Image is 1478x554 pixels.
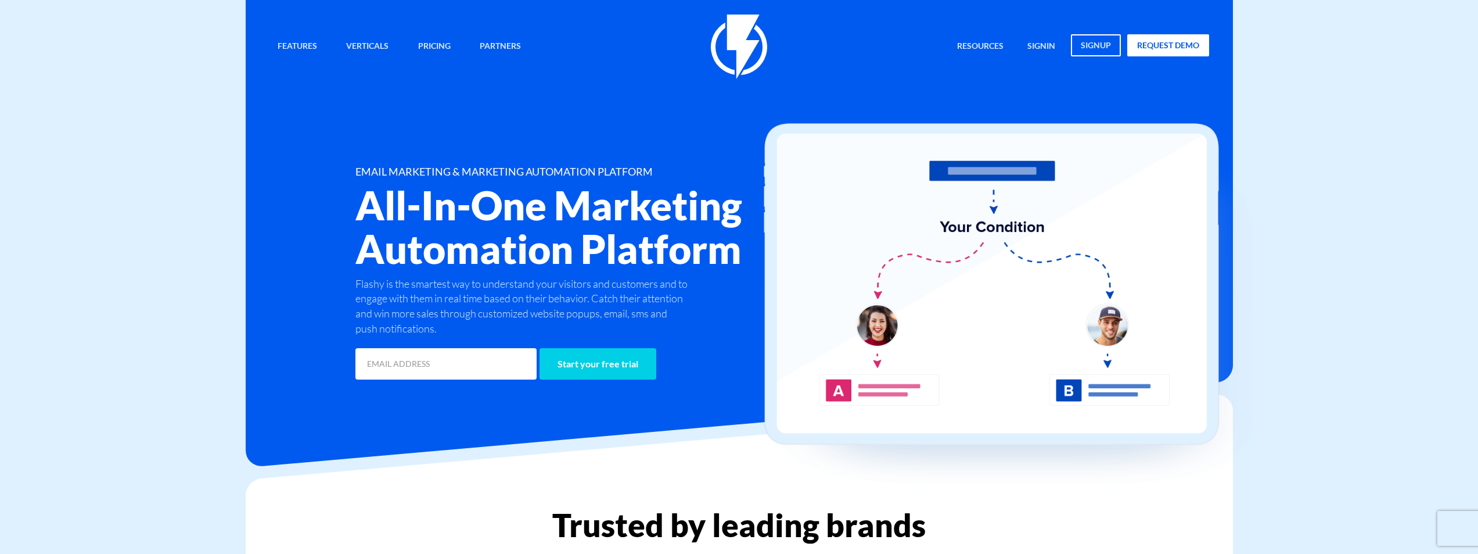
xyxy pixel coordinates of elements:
a: Pricing [409,34,459,59]
h2: Trusted by leading brands [246,507,1233,543]
a: Partners [471,34,530,59]
a: Resources [948,34,1012,59]
a: signup [1071,34,1121,56]
a: Features [269,34,326,59]
h2: All-In-One Marketing Automation Platform [355,184,808,271]
a: request demo [1127,34,1209,56]
input: Start your free trial [540,348,656,380]
input: EMAIL ADDRESS [355,348,537,380]
h1: EMAIL MARKETING & MARKETING AUTOMATION PLATFORM [355,166,808,178]
a: signin [1019,34,1064,59]
a: Verticals [337,34,397,59]
p: Flashy is the smartest way to understand your visitors and customers and to engage with them in r... [355,277,691,337]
